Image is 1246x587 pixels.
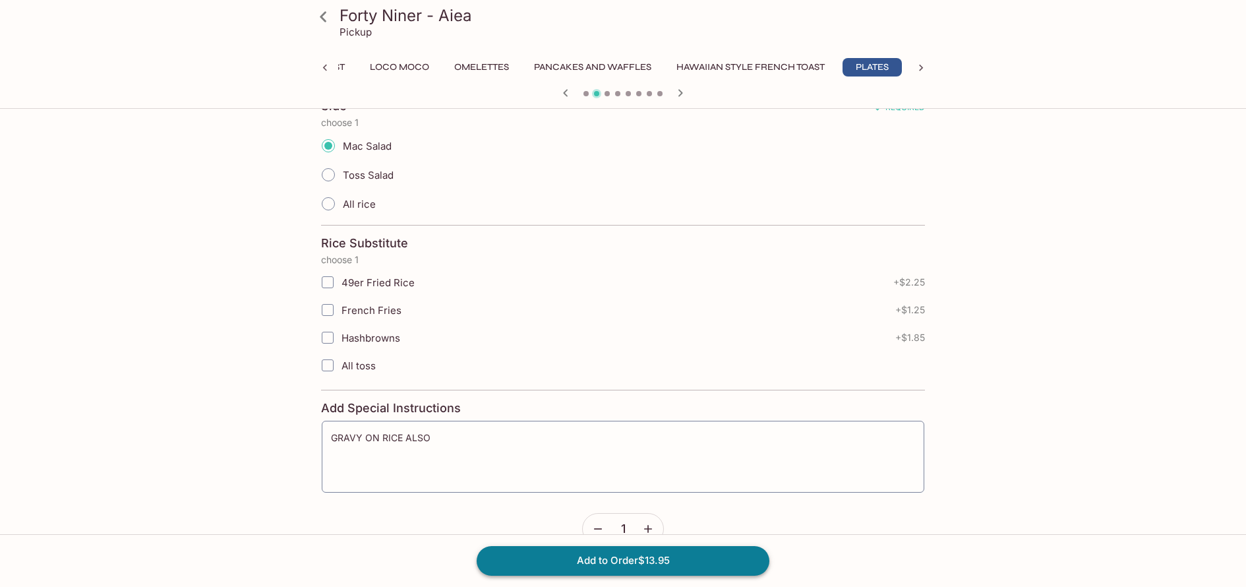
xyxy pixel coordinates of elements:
[321,236,408,251] h4: Rice Substitute
[341,332,400,344] span: Hashbrowns
[340,26,372,38] p: Pickup
[669,58,832,77] button: Hawaiian Style French Toast
[621,522,626,536] span: 1
[895,332,925,343] span: + $1.85
[363,58,436,77] button: Loco Moco
[341,304,401,317] span: French Fries
[874,102,925,117] span: REQUIRED
[321,401,925,416] h4: Add Special Instructions
[895,305,925,315] span: + $1.25
[321,117,925,128] p: choose 1
[340,5,929,26] h3: Forty Niner - Aiea
[843,58,902,77] button: Plates
[477,546,769,575] button: Add to Order$13.95
[341,276,415,289] span: 49er Fried Rice
[343,198,376,210] span: All rice
[343,169,394,181] span: Toss Salad
[447,58,516,77] button: Omelettes
[527,58,659,77] button: Pancakes and Waffles
[893,277,925,288] span: + $2.25
[321,255,925,265] p: choose 1
[341,359,376,372] span: All toss
[343,140,392,152] span: Mac Salad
